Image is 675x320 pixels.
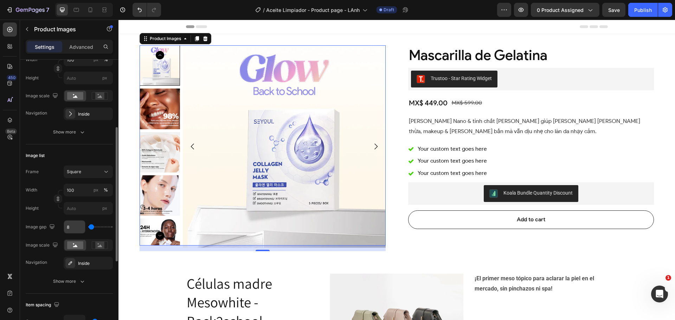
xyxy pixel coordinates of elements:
div: Show more [53,129,86,136]
button: 0 product assigned [531,3,599,17]
div: Inside [78,260,111,267]
button: Trustoo - Star Rating Widget [292,51,379,68]
button: 7 [3,3,52,17]
h2: Células madre Mesowhite - Back2school [67,254,201,312]
div: Navigation [26,259,47,266]
label: Height [26,75,39,81]
iframe: Intercom live chat [651,286,668,302]
button: Koala Bundle Quantity Discount [365,165,460,182]
div: MX$ 449.00 [290,76,330,90]
span: 1 [666,275,671,281]
label: Width [26,57,37,63]
p: [PERSON_NAME] Nano & tinh chất [PERSON_NAME] giúp [PERSON_NAME] [PERSON_NAME] thừa, makeup & [PER... [290,97,535,117]
button: Carousel Back Arrow [37,31,46,40]
button: % [92,186,100,194]
div: Navigation [26,110,47,116]
div: MX$ 599.00 [333,78,364,89]
div: Your custom text goes here [298,135,369,148]
button: Show more [26,126,113,138]
div: Image scale [26,91,59,101]
input: px% [64,53,113,66]
p: 7 [46,6,49,14]
div: Product Images [30,16,64,22]
button: px [102,55,110,64]
p: Advanced [69,43,93,51]
div: % [104,57,108,63]
div: Item spacing [26,300,61,310]
div: Undo/Redo [133,3,161,17]
div: Show more [53,278,86,285]
div: Your custom text goes here [298,123,369,136]
div: px [94,187,98,193]
iframe: Design area [118,20,675,320]
label: Frame [26,169,39,175]
div: Image scale [26,241,59,250]
button: Publish [628,3,658,17]
div: Image list [26,152,45,159]
div: Trustoo - Star Rating Widget [312,55,373,63]
span: Aceite Limpiador - Product page - LAnh [266,6,360,14]
h2: Mascarilla de Gelatina [290,26,536,45]
span: px [102,205,107,211]
button: Carousel Next Arrow [253,123,262,131]
label: Height [26,205,39,211]
button: Save [602,3,625,17]
p: Settings [35,43,54,51]
button: Square [64,165,113,178]
span: px [102,75,107,80]
div: Beta [5,129,17,134]
label: Width [26,187,37,193]
input: px [64,202,113,215]
img: Trustoo.png [298,55,307,64]
div: % [104,187,108,193]
input: px% [64,184,113,196]
input: px [64,72,113,84]
div: Publish [634,6,652,14]
div: Inside [78,111,111,117]
span: / [263,6,265,14]
span: Draft [384,7,394,13]
button: % [92,55,100,64]
span: Save [608,7,620,13]
div: px [94,57,98,63]
span: Square [67,169,81,175]
button: Carousel Next Arrow [37,212,46,220]
div: Your custom text goes here [298,148,369,160]
button: Show more [26,275,113,288]
input: Auto [64,221,85,233]
strong: ¡El primer meso tópico para aclarar la piel en el mercado, sin pinchazos ni spa! [356,255,476,272]
div: 450 [7,75,17,80]
div: Image gap [26,222,56,232]
span: 0 product assigned [537,6,584,14]
img: COGWoM-s-4MDEAE=.png [371,170,379,178]
p: Product Images [34,25,94,33]
div: Koala Bundle Quantity Discount [385,170,454,177]
button: Add to cart [290,191,536,209]
button: px [102,186,110,194]
div: Add to cart [398,195,427,205]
